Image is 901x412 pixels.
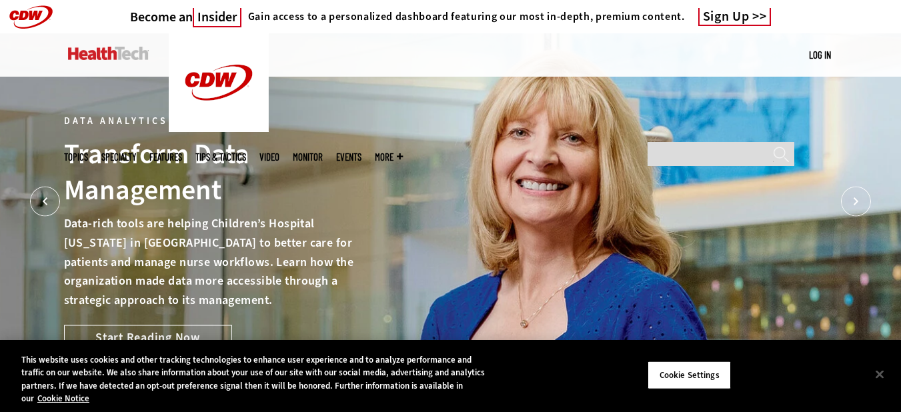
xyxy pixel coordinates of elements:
[130,9,241,25] h3: Become an
[169,33,269,132] img: Home
[241,10,685,23] a: Gain access to a personalized dashboard featuring our most in-depth, premium content.
[64,325,232,349] a: Start Reading Now
[195,152,246,162] a: Tips & Tactics
[64,136,373,208] div: Transform Data Management
[21,353,496,405] div: This website uses cookies and other tracking technologies to enhance user experience and to analy...
[809,49,831,61] a: Log in
[293,152,323,162] a: MonITor
[64,214,373,310] p: Data-rich tools are helping Children’s Hospital [US_STATE] in [GEOGRAPHIC_DATA] to better care fo...
[809,48,831,62] div: User menu
[68,47,149,60] img: Home
[259,152,279,162] a: Video
[169,121,269,135] a: CDW
[149,152,182,162] a: Features
[37,393,89,404] a: More information about your privacy
[193,8,241,27] span: Insider
[64,152,88,162] span: Topics
[841,187,871,217] button: Next
[130,9,241,25] a: Become anInsider
[30,187,60,217] button: Prev
[865,359,894,389] button: Close
[248,10,685,23] h4: Gain access to a personalized dashboard featuring our most in-depth, premium content.
[101,152,136,162] span: Specialty
[375,152,403,162] span: More
[336,152,361,162] a: Events
[698,8,772,26] a: Sign Up
[648,361,731,389] button: Cookie Settings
